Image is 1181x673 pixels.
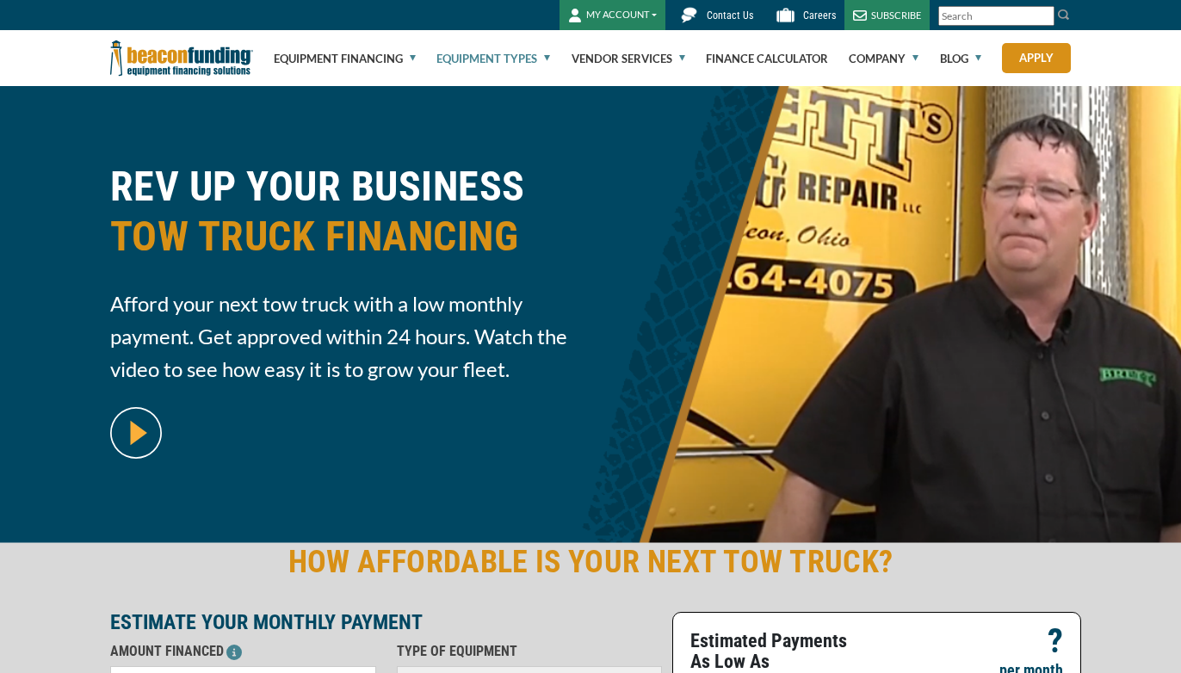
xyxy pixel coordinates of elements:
[1036,9,1050,23] a: Clear search text
[707,9,753,22] span: Contact Us
[938,6,1054,26] input: Search
[1048,631,1063,651] p: ?
[110,162,580,275] h1: REV UP YOUR BUSINESS
[110,542,1071,582] h2: HOW AFFORDABLE IS YOUR NEXT TOW TRUCK?
[803,9,836,22] span: Careers
[110,212,580,262] span: TOW TRUCK FINANCING
[940,31,981,86] a: Blog
[1002,43,1071,73] a: Apply
[110,30,253,86] img: Beacon Funding Corporation logo
[436,31,550,86] a: Equipment Types
[849,31,918,86] a: Company
[397,641,663,662] p: TYPE OF EQUIPMENT
[1057,8,1071,22] img: Search
[572,31,685,86] a: Vendor Services
[110,641,376,662] p: AMOUNT FINANCED
[690,631,867,672] p: Estimated Payments As Low As
[706,31,828,86] a: Finance Calculator
[110,407,162,459] img: video modal pop-up play button
[110,287,580,386] span: Afford your next tow truck with a low monthly payment. Get approved within 24 hours. Watch the vi...
[274,31,416,86] a: Equipment Financing
[110,612,662,633] p: ESTIMATE YOUR MONTHLY PAYMENT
